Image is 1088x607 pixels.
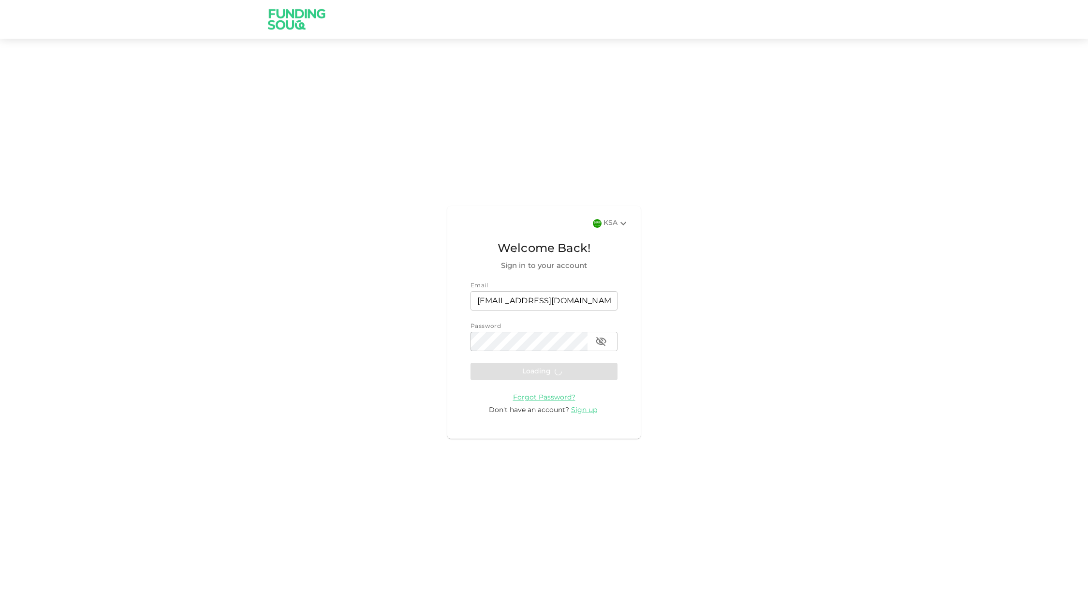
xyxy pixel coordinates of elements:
[470,332,588,351] input: password
[603,218,629,229] div: KSA
[513,394,575,401] a: Forgot Password?
[593,219,602,228] img: flag-sa.b9a346574cdc8950dd34b50780441f57.svg
[470,283,488,289] span: Email
[470,324,501,329] span: Password
[470,291,618,311] input: email
[571,407,597,414] span: Sign up
[470,260,618,272] span: Sign in to your account
[489,407,569,414] span: Don't have an account?
[470,240,618,258] span: Welcome Back!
